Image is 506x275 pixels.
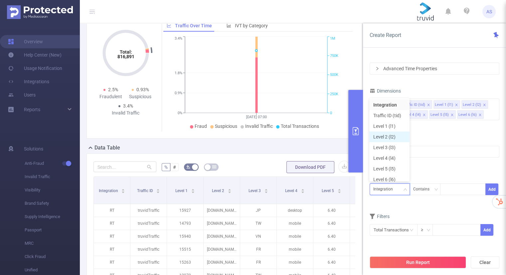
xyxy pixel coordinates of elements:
[370,256,466,268] button: Run Report
[108,87,118,92] span: 2.5%
[330,73,338,77] tspan: 500K
[96,93,126,100] div: Fraudulent
[483,103,486,107] i: icon: close
[264,188,268,190] i: icon: caret-up
[370,88,401,94] span: Dimensions
[427,103,430,107] i: icon: close
[264,190,268,192] i: icon: caret-down
[8,62,62,75] a: Usage Notification
[156,190,160,192] i: icon: caret-down
[286,161,334,173] button: Download PDF
[99,188,119,193] span: Integration
[167,23,171,28] i: icon: line-chart
[429,110,456,119] li: Level 5 (l5)
[8,35,43,48] a: Overview
[167,256,203,269] p: 15263
[369,153,410,163] li: Level 4 (l4)
[435,101,453,109] div: Level 1 (l1)
[370,32,401,38] span: Create Report
[463,101,481,109] div: Level 2 (l2)
[204,256,240,269] p: [DOMAIN_NAME]
[25,170,80,183] span: Invalid Traffic
[8,88,36,102] a: Users
[228,188,232,192] div: Sort
[204,204,240,217] p: [DOMAIN_NAME]
[121,190,125,192] i: icon: caret-down
[313,230,350,243] p: 6.40
[313,217,350,230] p: 6.40
[8,48,62,62] a: Help Center (New)
[117,54,134,59] tspan: 816,891
[370,214,390,219] span: Filters
[175,91,182,95] tspan: 0.9%
[94,256,130,269] p: RT
[24,107,40,112] span: Reports
[25,250,80,263] span: Click Fraud
[301,190,304,192] i: icon: caret-down
[403,187,407,192] i: icon: down
[156,188,160,190] i: icon: caret-up
[369,163,410,174] li: Level 5 (l5)
[123,103,133,109] span: 3.4%
[450,113,454,117] i: icon: close
[401,110,428,119] li: Level 4 (l4)
[228,188,231,190] i: icon: caret-up
[215,124,237,129] span: Suspicious
[25,183,80,197] span: Visibility
[25,157,80,170] span: Anti-Fraud
[130,243,167,256] p: truvidTraffic
[164,164,168,170] span: %
[322,188,335,193] span: Level 5
[94,204,130,217] p: RT
[433,100,460,109] li: Level 1 (l1)
[25,223,80,237] span: Passport
[457,110,484,119] li: Level 6 (l6)
[330,54,338,58] tspan: 750K
[191,188,195,192] div: Sort
[8,75,49,88] a: Integrations
[375,67,379,71] i: icon: right
[235,23,268,28] span: IVT by Category
[402,101,425,109] div: Traffic ID (tid)
[7,5,73,19] img: Protected Media
[167,204,203,217] p: 15927
[228,190,231,192] i: icon: caret-down
[277,217,313,230] p: mobile
[119,49,132,55] tspan: Total:
[313,256,350,269] p: 6.40
[25,210,80,223] span: Supply Intelligence
[94,217,130,230] p: RT
[204,243,240,256] p: [DOMAIN_NAME]
[240,243,276,256] p: FR
[94,243,130,256] p: RT
[240,204,276,217] p: JP
[461,100,488,109] li: Level 2 (l2)
[246,115,266,119] tspan: [DATE] 07:00
[471,256,499,268] button: Clear
[337,190,341,192] i: icon: caret-down
[421,224,428,235] div: ≥
[369,100,410,110] li: Integration
[485,183,498,195] button: Add
[121,188,125,192] div: Sort
[227,23,231,28] i: icon: bar-chart
[277,256,313,269] p: mobile
[173,164,176,170] span: #
[130,204,167,217] p: truvidTraffic
[369,121,410,132] li: Level 1 (l1)
[191,190,195,192] i: icon: caret-down
[277,204,313,217] p: desktop
[136,87,149,92] span: 0.93%
[413,184,434,195] div: Contains
[126,93,155,100] div: Suspicious
[313,204,350,217] p: 6.40
[313,243,350,256] p: 6.40
[111,110,140,117] div: Invalid Traffic
[204,230,240,243] p: [DOMAIN_NAME]
[25,197,80,210] span: Brand Safety
[240,230,276,243] p: VN
[458,111,477,119] div: Level 6 (l6)
[478,113,482,117] i: icon: close
[330,111,332,115] tspan: 0
[167,230,203,243] p: 15940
